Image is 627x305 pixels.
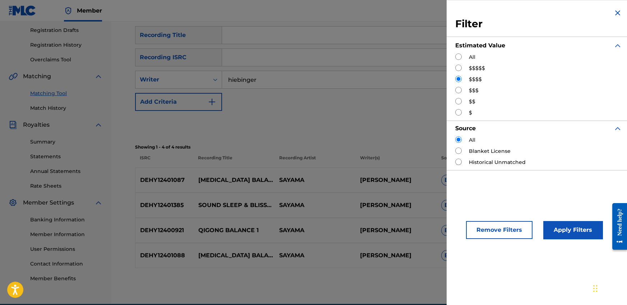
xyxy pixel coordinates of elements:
[441,225,452,236] span: B
[441,200,452,211] span: B
[441,250,452,261] span: B
[455,42,505,49] strong: Estimated Value
[23,198,74,207] span: Member Settings
[469,98,475,105] label: $$
[140,75,204,84] div: Writer
[355,201,436,210] p: [PERSON_NAME]
[469,147,511,155] label: Blanket License
[275,201,355,210] p: SAYAMA
[208,98,216,106] img: 9d2ae6d4665cec9f34b9.svg
[593,278,598,299] div: Ziehen
[469,159,526,166] label: Historical Unmatched
[355,226,436,235] p: [PERSON_NAME]
[466,221,533,239] button: Remove Filters
[455,125,476,132] strong: Source
[23,72,51,81] span: Matching
[30,216,103,224] a: Banking Information
[94,72,103,81] img: expand
[591,271,627,305] div: Chat-Widget
[441,155,457,168] p: Source
[30,231,103,238] a: Member Information
[275,226,355,235] p: SAYAMA
[607,198,627,255] iframe: Resource Center
[613,9,622,17] img: close
[193,176,274,184] p: [MEDICAL_DATA] BALANCE 1 INTRO
[23,121,50,129] span: Royalties
[193,226,274,235] p: QIGONG BALANCE 1
[193,201,274,210] p: SOUND SLEEP & BLISSFUL DREAMS 1
[613,124,622,133] img: expand
[30,182,103,190] a: Rate Sheets
[30,275,103,282] a: Member Benefits
[441,175,452,186] span: B
[355,155,437,168] p: Writer(s)
[9,198,17,207] img: Member Settings
[30,56,103,64] a: Overclaims Tool
[9,121,17,129] img: Royalties
[591,271,627,305] iframe: Chat Widget
[135,26,604,140] form: Search Form
[469,53,475,61] label: All
[455,18,622,30] h3: Filter
[469,76,482,83] label: $$$$
[9,5,36,16] img: MLC Logo
[135,226,194,235] p: DEHY12400921
[94,198,103,207] img: expand
[30,245,103,253] a: User Permissions
[77,6,102,15] span: Member
[30,41,103,49] a: Registration History
[30,153,103,160] a: Statements
[135,155,193,168] p: ISRC
[469,65,485,72] label: $$$$$
[30,104,103,112] a: Match History
[469,109,472,117] label: $
[135,201,194,210] p: DEHY12401385
[274,155,355,168] p: Recording Artist
[9,72,18,81] img: Matching
[613,41,622,50] img: expand
[275,176,355,184] p: SAYAMA
[94,121,103,129] img: expand
[64,6,73,15] img: Top Rightsholder
[193,251,274,260] p: [MEDICAL_DATA] BALANCE 1
[30,168,103,175] a: Annual Statements
[355,251,436,260] p: [PERSON_NAME]
[355,176,436,184] p: [PERSON_NAME]
[469,136,475,144] label: All
[135,144,604,150] p: Showing 1 - 4 of 4 results
[30,260,103,268] a: Contact Information
[135,176,194,184] p: DEHY12401087
[543,221,603,239] button: Apply Filters
[135,251,194,260] p: DEHY12401088
[135,93,222,111] button: Add Criteria
[30,138,103,146] a: Summary
[30,90,103,97] a: Matching Tool
[469,87,479,94] label: $$$
[193,155,275,168] p: Recording Title
[275,251,355,260] p: SAYAMA
[30,27,103,34] a: Registration Drafts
